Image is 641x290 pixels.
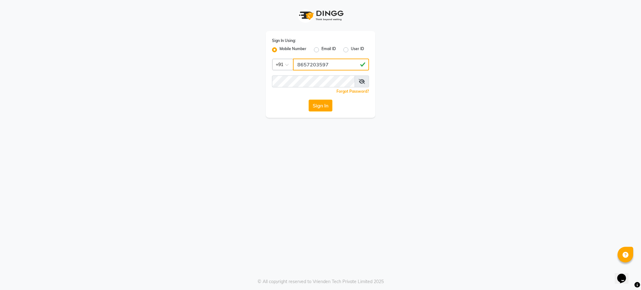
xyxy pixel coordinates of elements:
label: Email ID [321,46,336,54]
label: Mobile Number [279,46,306,54]
label: User ID [351,46,364,54]
input: Username [272,75,355,87]
input: Username [293,59,369,70]
button: Sign In [309,100,332,111]
a: Forgot Password? [336,89,369,94]
iframe: chat widget [615,265,635,284]
label: Sign In Using: [272,38,296,44]
img: logo1.svg [295,6,346,25]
